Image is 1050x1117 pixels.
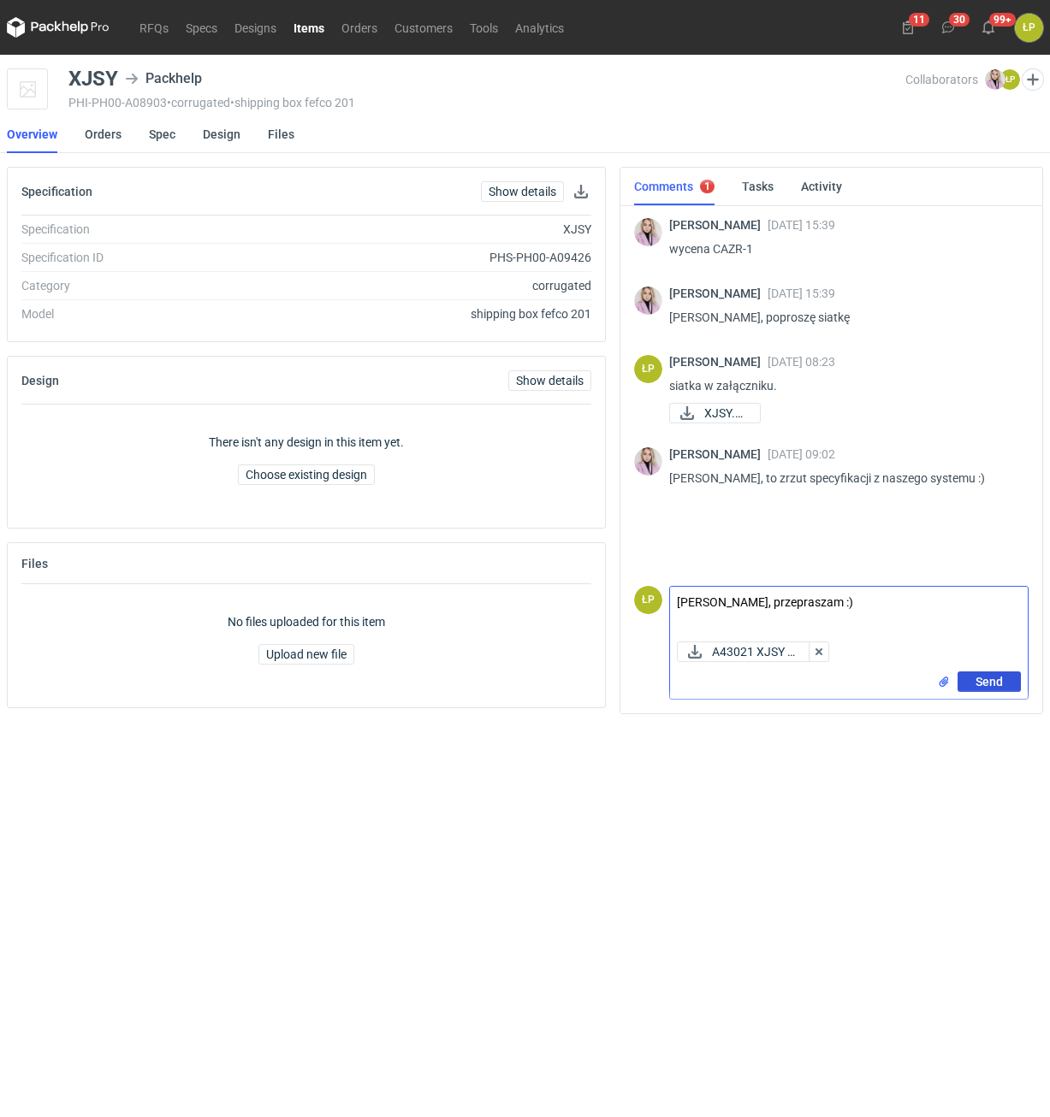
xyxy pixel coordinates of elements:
[905,73,978,86] span: Collaborators
[285,17,333,38] a: Items
[669,403,761,423] a: XJSY.pdf
[226,17,285,38] a: Designs
[768,218,835,232] span: [DATE] 15:39
[209,434,404,451] p: There isn't any design in this item yet.
[249,249,590,266] div: PHS-PH00-A09426
[508,370,591,391] a: Show details
[266,648,347,660] span: Upload new file
[21,374,59,387] h2: Design
[177,17,226,38] a: Specs
[268,115,294,153] a: Files
[742,168,774,205] a: Tasks
[230,96,355,109] span: • shipping box fefco 201
[85,115,122,153] a: Orders
[712,642,798,661] span: A43021 XJSY 3...
[669,218,768,232] span: [PERSON_NAME]
[246,469,367,481] span: Choose existing design
[249,305,590,322] div: shipping box fefco 201
[958,671,1021,692] button: Send
[634,355,662,383] figcaption: ŁP
[21,185,92,198] h2: Specification
[634,287,662,315] img: Klaudia Wiśniewska
[669,468,1015,488] p: [PERSON_NAME], to zrzut specyfikacji z naszego systemu :)
[768,355,835,369] span: [DATE] 08:23
[461,17,507,38] a: Tools
[670,587,1028,635] textarea: [PERSON_NAME], przepraszam :)
[1022,68,1044,91] button: Edit collaborators
[21,249,249,266] div: Specification ID
[985,69,1006,90] img: Klaudia Wiśniewska
[68,96,905,109] div: PHI-PH00-A08903
[1015,14,1043,42] button: ŁP
[669,287,768,300] span: [PERSON_NAME]
[131,17,177,38] a: RFQs
[386,17,461,38] a: Customers
[669,239,1015,259] p: wycena CAZR-1
[249,221,590,238] div: XJSY
[669,375,1015,396] p: siatka w załączniku.
[634,168,715,205] a: Comments1
[1000,69,1020,90] figcaption: ŁP
[677,641,812,662] div: A43021 XJSY 390x320x125xB.pdf
[669,355,768,369] span: [PERSON_NAME]
[249,277,590,294] div: corrugated
[634,586,662,614] div: Łukasz Postawa
[669,307,1015,328] p: [PERSON_NAME], poproszę siatkę
[238,464,375,485] button: Choose existing design
[704,180,710,192] div: 1
[975,14,1002,41] button: 99+
[258,644,354,665] button: Upload new file
[768,287,835,300] span: [DATE] 15:39
[704,404,746,423] span: XJSY.pdf
[1015,14,1043,42] div: Łukasz Postawa
[21,221,249,238] div: Specification
[507,17,572,38] a: Analytics
[21,277,249,294] div: Category
[801,168,842,205] a: Activity
[934,14,962,41] button: 30
[677,641,812,662] button: A43021 XJSY 3...
[228,613,385,630] p: No files uploaded for this item
[7,17,110,38] svg: Packhelp Pro
[21,557,48,570] h2: Files
[125,68,202,89] div: Packhelp
[7,115,57,153] a: Overview
[481,181,564,202] a: Show details
[167,96,230,109] span: • corrugated
[634,355,662,383] div: Łukasz Postawa
[669,447,768,461] span: [PERSON_NAME]
[634,218,662,246] img: Klaudia Wiśniewska
[634,447,662,476] img: Klaudia Wiśniewska
[333,17,386,38] a: Orders
[976,676,1003,688] span: Send
[894,14,922,41] button: 11
[21,305,249,322] div: Model
[768,447,835,461] span: [DATE] 09:02
[149,115,175,153] a: Spec
[571,181,591,202] button: Download specification
[634,586,662,614] figcaption: ŁP
[203,115,240,153] a: Design
[68,68,118,89] div: XJSY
